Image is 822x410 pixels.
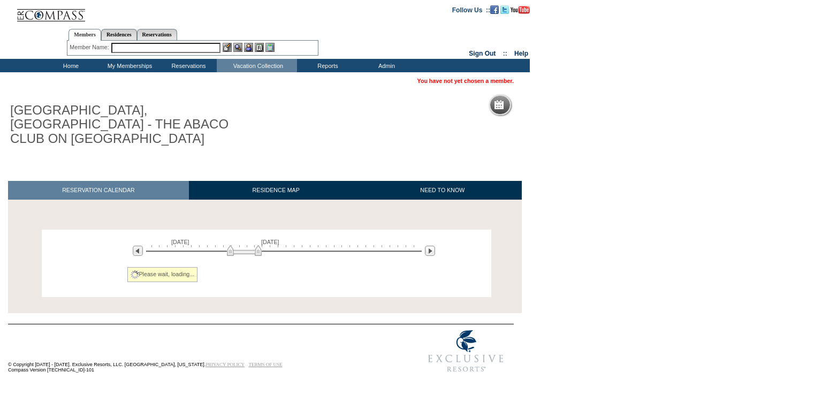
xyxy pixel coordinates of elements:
div: Please wait, loading... [127,267,198,282]
span: :: [503,50,507,57]
td: Admin [356,59,415,72]
img: Reservations [255,43,264,52]
td: © Copyright [DATE] - [DATE]. Exclusive Resorts, LLC. [GEOGRAPHIC_DATA], [US_STATE]. Compass Versi... [8,325,383,378]
td: My Memberships [99,59,158,72]
a: PRIVACY POLICY [205,362,245,367]
img: Next [425,246,435,256]
span: You have not yet chosen a member. [417,78,514,84]
a: TERMS OF USE [249,362,283,367]
a: Residences [101,29,137,40]
img: Follow us on Twitter [500,5,509,14]
a: NEED TO KNOW [363,181,522,200]
a: Members [68,29,101,41]
img: Previous [133,246,143,256]
td: Vacation Collection [217,59,297,72]
h5: Reservation Calendar [508,102,590,109]
h1: [GEOGRAPHIC_DATA], [GEOGRAPHIC_DATA] - THE ABACO CLUB ON [GEOGRAPHIC_DATA] [8,101,248,148]
span: [DATE] [261,239,279,245]
a: Subscribe to our YouTube Channel [511,6,530,12]
a: Follow us on Twitter [500,6,509,12]
td: Reservations [158,59,217,72]
img: Exclusive Resorts [418,324,514,378]
a: Become our fan on Facebook [490,6,499,12]
img: b_edit.gif [223,43,232,52]
img: b_calculator.gif [265,43,275,52]
img: Impersonate [244,43,253,52]
span: [DATE] [171,239,189,245]
td: Home [40,59,99,72]
div: Member Name: [70,43,111,52]
td: Reports [297,59,356,72]
a: RESERVATION CALENDAR [8,181,189,200]
img: Become our fan on Facebook [490,5,499,14]
a: Sign Out [469,50,496,57]
a: Reservations [137,29,177,40]
a: Help [514,50,528,57]
a: RESIDENCE MAP [189,181,363,200]
img: spinner2.gif [131,270,139,279]
img: View [233,43,242,52]
img: Subscribe to our YouTube Channel [511,6,530,14]
td: Follow Us :: [452,5,490,14]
